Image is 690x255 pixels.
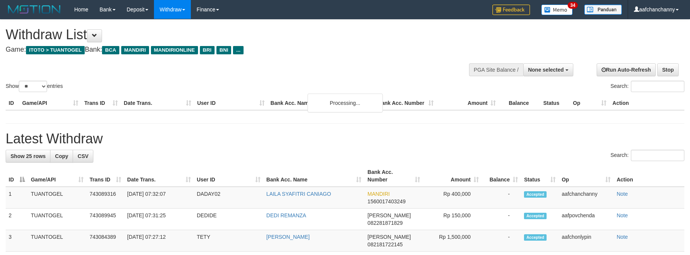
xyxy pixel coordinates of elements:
input: Search: [631,81,684,92]
th: Trans ID [81,96,121,110]
h1: Withdraw List [6,27,452,42]
td: Rp 1,500,000 [423,230,482,252]
input: Search: [631,150,684,161]
a: Note [617,191,628,197]
th: Trans ID: activate to sort column ascending [87,165,124,187]
th: Status: activate to sort column ascending [521,165,559,187]
th: Op: activate to sort column ascending [559,165,614,187]
span: Accepted [524,234,547,241]
a: Run Auto-Refresh [597,63,656,76]
th: Bank Acc. Name: activate to sort column ascending [264,165,365,187]
td: Rp 400,000 [423,187,482,209]
button: None selected [523,63,573,76]
th: Action [614,165,684,187]
span: BNI [216,46,231,54]
th: Date Trans.: activate to sort column ascending [124,165,194,187]
span: Copy [55,153,68,159]
span: MANDIRIONLINE [151,46,198,54]
h1: Latest Withdraw [6,131,684,146]
span: [PERSON_NAME] [367,212,411,218]
th: User ID: activate to sort column ascending [194,165,264,187]
td: aafchanchanny [559,187,614,209]
span: CSV [78,153,88,159]
span: BRI [200,46,215,54]
div: PGA Site Balance / [469,63,523,76]
td: TUANTOGEL [28,209,87,230]
td: TUANTOGEL [28,187,87,209]
th: Game/API [19,96,81,110]
th: Bank Acc. Name [268,96,375,110]
img: Button%20Memo.svg [541,5,573,15]
span: Accepted [524,213,547,219]
a: Note [617,234,628,240]
td: - [482,209,521,230]
td: aafchonlypin [559,230,614,252]
span: MANDIRI [367,191,390,197]
img: Feedback.jpg [492,5,530,15]
span: [PERSON_NAME] [367,234,411,240]
span: MANDIRI [121,46,149,54]
label: Search: [611,150,684,161]
th: Action [609,96,684,110]
td: 3 [6,230,28,252]
th: Bank Acc. Number [375,96,437,110]
select: Showentries [19,81,47,92]
td: DEDIDE [194,209,264,230]
th: Balance [499,96,540,110]
h4: Game: Bank: [6,46,452,54]
th: User ID [194,96,268,110]
td: [DATE] 07:27:12 [124,230,194,252]
a: Copy [50,150,73,163]
a: DEDI REMANZA [267,212,306,218]
td: [DATE] 07:31:25 [124,209,194,230]
th: Game/API: activate to sort column ascending [28,165,87,187]
td: TETY [194,230,264,252]
td: aafpovchenda [559,209,614,230]
th: Amount [437,96,499,110]
td: Rp 150,000 [423,209,482,230]
td: 743089945 [87,209,124,230]
th: Balance: activate to sort column ascending [482,165,521,187]
span: 34 [568,2,578,9]
th: Bank Acc. Number: activate to sort column ascending [364,165,423,187]
a: Stop [657,63,679,76]
label: Show entries [6,81,63,92]
span: Copy 1560017403249 to clipboard [367,198,405,204]
th: Status [540,96,570,110]
td: 2 [6,209,28,230]
span: Show 25 rows [11,153,46,159]
span: Accepted [524,191,547,198]
th: Date Trans. [121,96,194,110]
td: - [482,230,521,252]
a: CSV [73,150,93,163]
td: DADAY02 [194,187,264,209]
span: Copy 082281871829 to clipboard [367,220,402,226]
span: ... [233,46,243,54]
a: Note [617,212,628,218]
a: Show 25 rows [6,150,50,163]
span: Copy 082181722145 to clipboard [367,241,402,247]
a: LAILA SYAFITRI CANIAGO [267,191,331,197]
img: panduan.png [584,5,622,15]
td: - [482,187,521,209]
span: ITOTO > TUANTOGEL [26,46,85,54]
div: Processing... [308,94,383,112]
th: Amount: activate to sort column ascending [423,165,482,187]
th: ID: activate to sort column descending [6,165,28,187]
label: Search: [611,81,684,92]
span: BCA [102,46,119,54]
td: 743084389 [87,230,124,252]
th: ID [6,96,19,110]
img: MOTION_logo.png [6,4,63,15]
td: TUANTOGEL [28,230,87,252]
td: 743089316 [87,187,124,209]
td: 1 [6,187,28,209]
th: Op [570,96,609,110]
a: [PERSON_NAME] [267,234,310,240]
span: None selected [528,67,564,73]
td: [DATE] 07:32:07 [124,187,194,209]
